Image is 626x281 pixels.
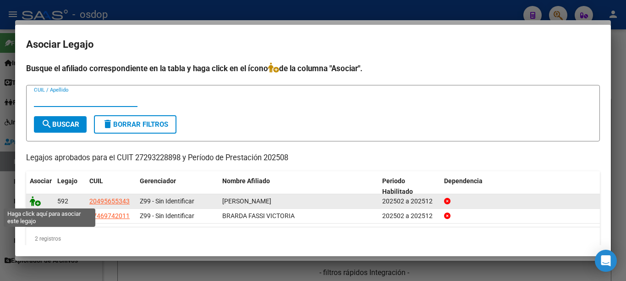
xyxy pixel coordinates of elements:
div: Open Intercom Messenger [595,250,617,272]
span: Asociar [30,177,52,185]
span: BRARDA FASSI VICTORIA [222,212,295,219]
div: 202502 a 202512 [382,211,437,221]
datatable-header-cell: Nombre Afiliado [219,171,379,202]
span: Legajo [57,177,77,185]
span: Z99 - Sin Identificar [140,212,194,219]
h2: Asociar Legajo [26,36,600,53]
span: 20495655343 [89,197,130,205]
h4: Busque el afiliado correspondiente en la tabla y haga click en el ícono de la columna "Asociar". [26,62,600,74]
span: Buscar [41,120,79,129]
span: Dependencia [444,177,483,185]
datatable-header-cell: Dependencia [440,171,600,202]
datatable-header-cell: Periodo Habilitado [379,171,440,202]
datatable-header-cell: Asociar [26,171,54,202]
button: Buscar [34,116,87,133]
span: 923 [57,212,68,219]
span: 592 [57,197,68,205]
div: 202502 a 202512 [382,196,437,207]
span: CUIL [89,177,103,185]
span: Gerenciador [140,177,176,185]
mat-icon: delete [102,118,113,129]
span: Z99 - Sin Identificar [140,197,194,205]
span: Borrar Filtros [102,120,168,129]
datatable-header-cell: CUIL [86,171,136,202]
mat-icon: search [41,118,52,129]
div: 2 registros [26,227,600,250]
span: MIÑO GUDIÑO LUCIANO [222,197,271,205]
p: Legajos aprobados para el CUIT 27293228898 y Período de Prestación 202508 [26,152,600,164]
datatable-header-cell: Gerenciador [136,171,219,202]
span: 27469742011 [89,212,130,219]
span: Periodo Habilitado [382,177,413,195]
span: Nombre Afiliado [222,177,270,185]
datatable-header-cell: Legajo [54,171,86,202]
button: Borrar Filtros [94,115,176,134]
